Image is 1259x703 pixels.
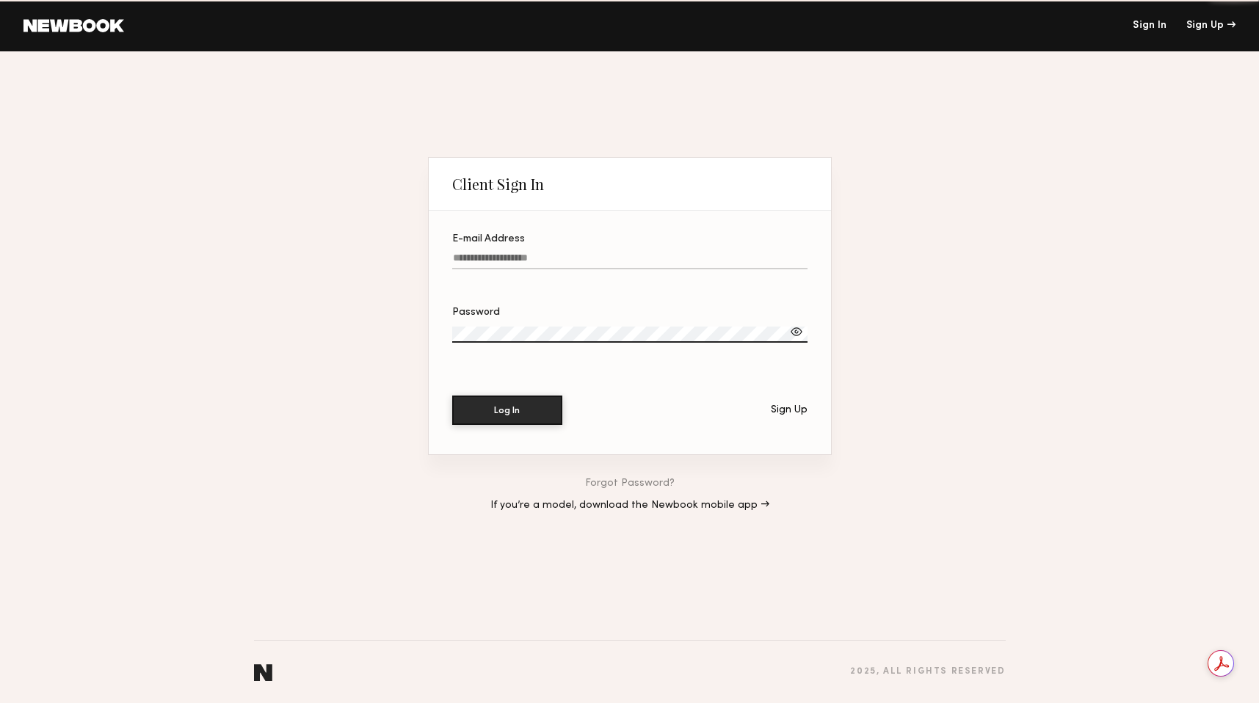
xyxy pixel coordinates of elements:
[452,327,808,343] input: Password
[1186,21,1236,31] div: Sign Up
[452,252,808,269] input: E-mail Address
[490,500,769,511] a: If you’re a model, download the Newbook mobile app →
[850,667,1005,677] div: 2025 , all rights reserved
[771,405,808,415] div: Sign Up
[452,175,544,193] div: Client Sign In
[452,234,808,244] div: E-mail Address
[452,307,808,318] div: Password
[1133,21,1167,31] a: Sign In
[452,396,562,425] button: Log In
[585,478,675,489] a: Forgot Password?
